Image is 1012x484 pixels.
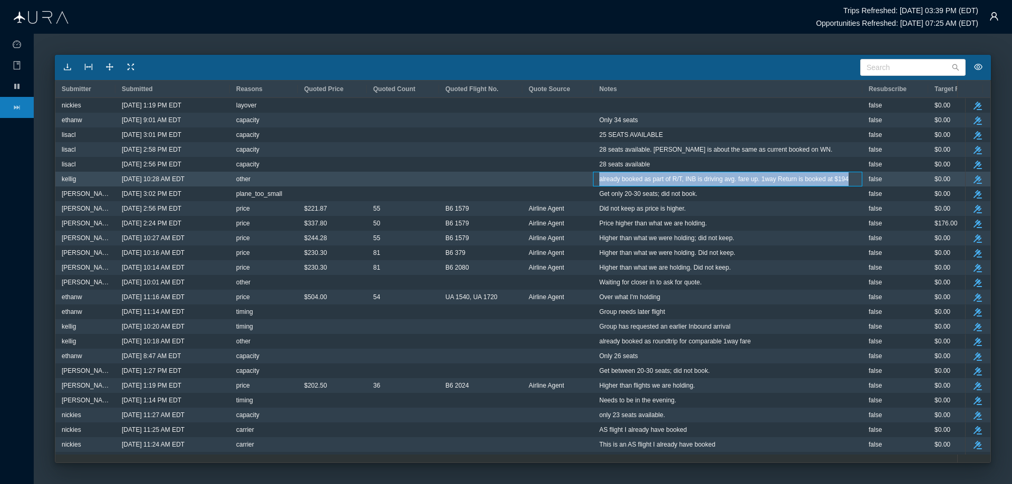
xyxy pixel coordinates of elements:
[529,379,564,392] span: Airline Agent
[236,216,250,230] span: price
[373,379,380,392] span: 36
[13,61,21,70] i: icon: book
[236,364,259,378] span: capacity
[599,85,617,93] span: Notes
[62,320,76,333] span: kellig
[62,261,109,274] span: [PERSON_NAME]
[373,216,380,230] span: 50
[935,408,950,422] span: $0.00
[935,246,950,260] span: $0.00
[935,113,950,127] span: $0.00
[952,64,959,71] i: icon: search
[236,305,253,319] span: timing
[236,98,257,112] span: layover
[935,305,950,319] span: $0.00
[869,202,882,215] span: false
[80,59,97,76] button: icon: column-width
[236,408,259,422] span: capacity
[599,202,686,215] span: Did not keep as price is higher.
[373,452,380,466] span: 55
[935,364,950,378] span: $0.00
[304,85,344,93] span: Quoted Price
[62,423,81,437] span: nickies
[599,157,650,171] span: 28 seats available
[122,364,181,378] span: [DATE] 1:27 PM EDT
[935,187,950,201] span: $0.00
[869,128,882,142] span: false
[445,202,469,215] span: B6 1579
[599,408,665,422] span: only 23 seats available.
[62,379,109,392] span: [PERSON_NAME]
[869,320,882,333] span: false
[122,393,181,407] span: [DATE] 1:14 PM EDT
[62,393,109,407] span: [PERSON_NAME]
[62,157,76,171] span: lisacl
[62,231,109,245] span: [PERSON_NAME]
[869,231,882,245] span: false
[101,59,118,76] button: icon: drag
[445,231,469,245] span: B6 1579
[236,202,250,215] span: price
[62,364,109,378] span: [PERSON_NAME]
[935,128,950,142] span: $0.00
[970,59,987,76] button: icon: eye
[62,187,109,201] span: [PERSON_NAME]
[122,246,184,260] span: [DATE] 10:16 AM EDT
[869,364,882,378] span: false
[236,128,259,142] span: capacity
[869,113,882,127] span: false
[599,113,638,127] span: Only 34 seats
[869,98,882,112] span: false
[62,128,76,142] span: lisacl
[13,40,21,48] i: icon: dashboard
[236,172,250,186] span: other
[935,85,968,93] span: Target Fare
[122,59,139,76] button: icon: fullscreen
[304,202,327,215] span: $221.87
[529,261,564,274] span: Airline Agent
[304,216,327,230] span: $337.80
[236,452,250,466] span: price
[599,334,751,348] span: already booked as roundtrip for comparable 1way fare
[935,438,950,451] span: $0.00
[529,290,564,304] span: Airline Agent
[935,172,950,186] span: $0.00
[13,103,21,112] i: icon: fast-forward
[935,452,950,466] span: $0.00
[935,98,950,112] span: $0.00
[935,231,950,245] span: $0.00
[529,216,564,230] span: Airline Agent
[935,423,950,437] span: $0.00
[62,143,76,156] span: lisacl
[122,98,181,112] span: [DATE] 1:19 PM EDT
[869,157,882,171] span: false
[869,305,882,319] span: false
[122,143,181,156] span: [DATE] 2:58 PM EDT
[869,379,882,392] span: false
[869,246,882,260] span: false
[599,216,707,230] span: Price higher than what we are holding.
[122,113,181,127] span: [DATE] 9:01 AM EDT
[122,231,184,245] span: [DATE] 10:27 AM EDT
[869,275,882,289] span: false
[236,320,253,333] span: timing
[304,246,327,260] span: $230.30
[599,320,731,333] span: Group has requested an earlier Inbound arrival
[122,408,184,422] span: [DATE] 11:27 AM EDT
[935,216,957,230] span: $176.00
[304,452,327,466] span: $235.68
[869,408,882,422] span: false
[236,231,250,245] span: price
[62,334,76,348] span: kellig
[236,261,250,274] span: price
[935,143,950,156] span: $0.00
[236,85,262,93] span: Reasons
[599,423,687,437] span: AS flight I already have booked
[122,305,184,319] span: [DATE] 11:14 AM EDT
[935,275,950,289] span: $0.00
[869,85,907,93] span: Resubscribe
[122,261,184,274] span: [DATE] 10:14 AM EDT
[445,290,498,304] span: UA 1540, UA 1720
[62,290,82,304] span: ethanw
[236,379,250,392] span: price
